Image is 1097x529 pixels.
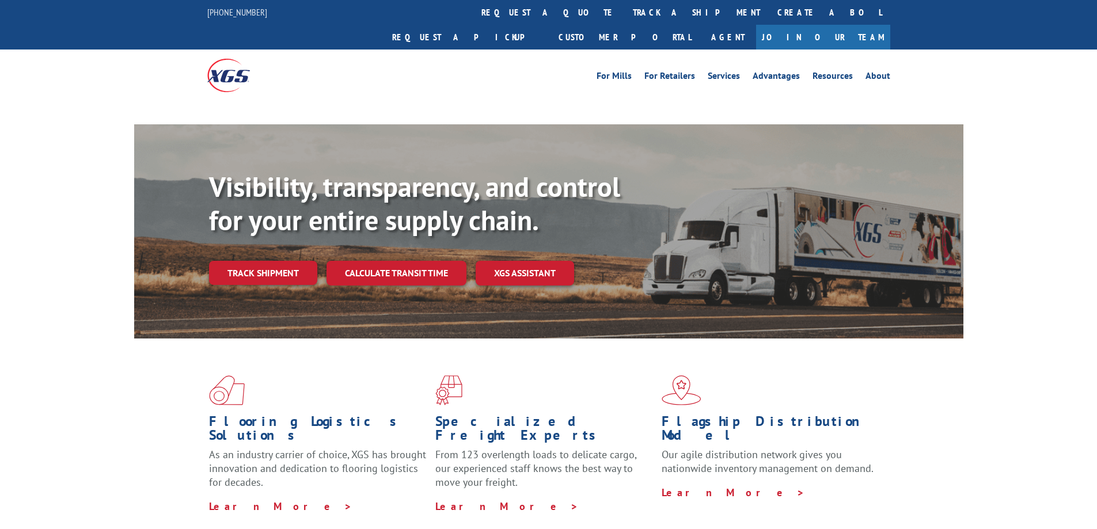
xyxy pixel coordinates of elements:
[597,71,632,84] a: For Mills
[550,25,700,50] a: Customer Portal
[662,414,879,448] h1: Flagship Distribution Model
[435,375,462,405] img: xgs-icon-focused-on-flooring-red
[700,25,756,50] a: Agent
[207,6,267,18] a: [PHONE_NUMBER]
[209,414,427,448] h1: Flooring Logistics Solutions
[435,448,653,499] p: From 123 overlength loads to delicate cargo, our experienced staff knows the best way to move you...
[662,375,701,405] img: xgs-icon-flagship-distribution-model-red
[327,261,466,286] a: Calculate transit time
[209,261,317,285] a: Track shipment
[756,25,890,50] a: Join Our Team
[753,71,800,84] a: Advantages
[209,448,426,489] span: As an industry carrier of choice, XGS has brought innovation and dedication to flooring logistics...
[384,25,550,50] a: Request a pickup
[476,261,574,286] a: XGS ASSISTANT
[644,71,695,84] a: For Retailers
[209,169,620,238] b: Visibility, transparency, and control for your entire supply chain.
[435,500,579,513] a: Learn More >
[662,486,805,499] a: Learn More >
[209,500,352,513] a: Learn More >
[662,448,874,475] span: Our agile distribution network gives you nationwide inventory management on demand.
[209,375,245,405] img: xgs-icon-total-supply-chain-intelligence-red
[813,71,853,84] a: Resources
[708,71,740,84] a: Services
[435,414,653,448] h1: Specialized Freight Experts
[866,71,890,84] a: About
